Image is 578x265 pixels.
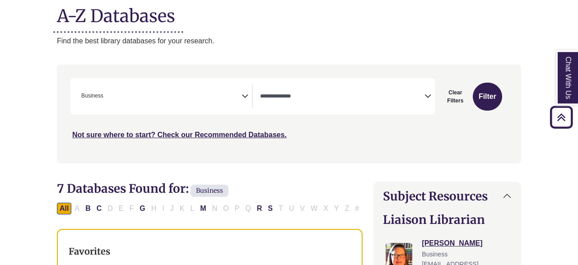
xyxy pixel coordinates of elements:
button: Filter Results M [197,203,209,214]
h2: Liaison Librarian [383,213,512,227]
span: 7 Databases Found for: [57,181,189,196]
button: All [57,203,71,214]
div: Alpha-list to filter by first letter of database name [57,204,363,212]
a: Not sure where to start? Check our Recommended Databases. [72,131,287,139]
h3: Favorites [69,246,351,257]
button: Filter Results C [94,203,105,214]
textarea: Search [105,93,109,101]
nav: Search filters [57,65,521,163]
button: Filter Results G [137,203,148,214]
span: Business [81,92,103,100]
button: Filter Results R [254,203,265,214]
a: [PERSON_NAME] [422,239,482,247]
a: Back to Top [547,111,576,123]
button: Filter Results B [83,203,93,214]
span: Business [422,251,447,258]
button: Clear Filters [440,83,471,111]
textarea: Search [260,93,424,101]
button: Filter Results S [265,203,275,214]
p: Find the best library databases for your research. [57,35,521,47]
button: Subject Resources [374,182,521,210]
li: Business [78,92,103,100]
span: Business [191,185,228,197]
button: Submit for Search Results [473,83,502,111]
